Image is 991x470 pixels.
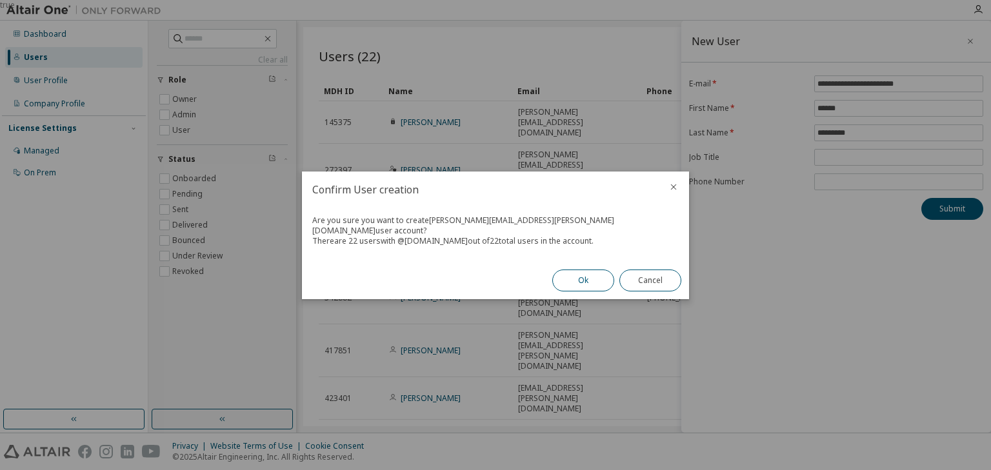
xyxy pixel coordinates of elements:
div: Are you sure you want to create [PERSON_NAME][EMAIL_ADDRESS][PERSON_NAME][DOMAIN_NAME] user account? [312,215,679,236]
button: close [668,182,679,192]
div: There are 22 users with @ [DOMAIN_NAME] out of 22 total users in the account. [312,236,679,246]
button: Ok [552,269,614,291]
h2: Confirm User creation [302,171,658,208]
button: Cancel [619,269,681,291]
